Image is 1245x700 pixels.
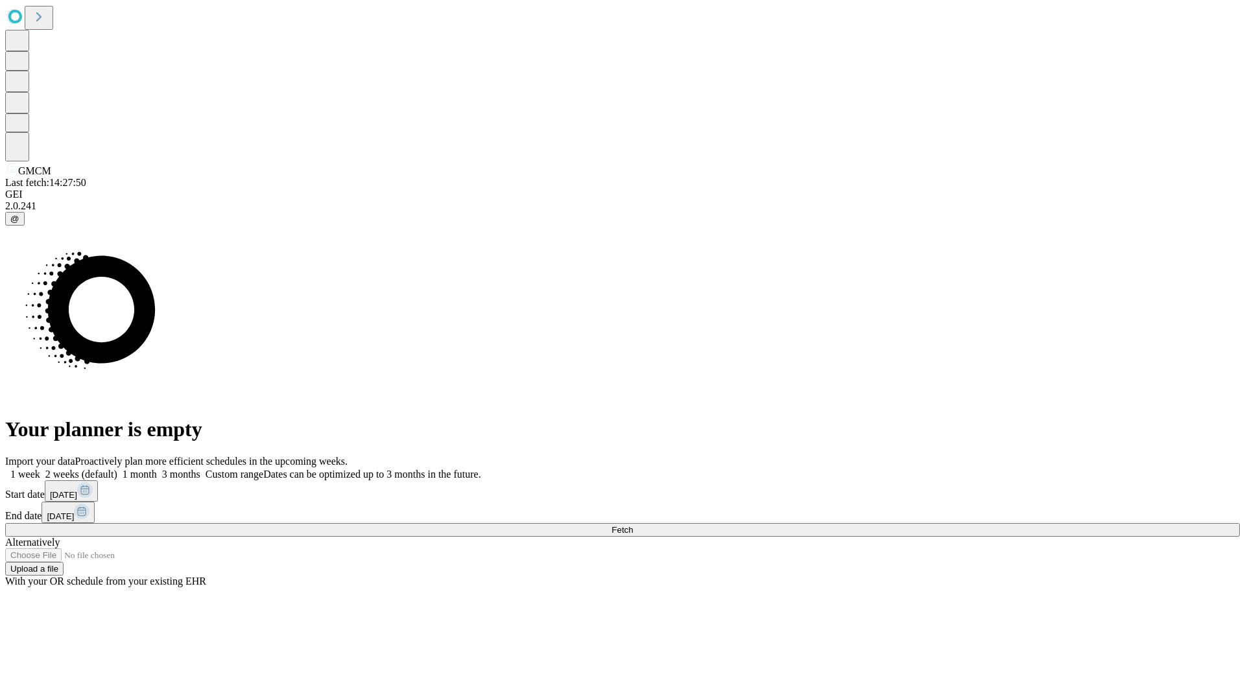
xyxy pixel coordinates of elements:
[206,469,263,480] span: Custom range
[10,214,19,224] span: @
[5,200,1240,212] div: 2.0.241
[123,469,157,480] span: 1 month
[5,456,75,467] span: Import your data
[5,189,1240,200] div: GEI
[5,562,64,576] button: Upload a file
[10,469,40,480] span: 1 week
[50,490,77,500] span: [DATE]
[18,165,51,176] span: GMCM
[45,469,117,480] span: 2 weeks (default)
[5,480,1240,502] div: Start date
[5,523,1240,537] button: Fetch
[45,480,98,502] button: [DATE]
[162,469,200,480] span: 3 months
[5,576,206,587] span: With your OR schedule from your existing EHR
[5,177,86,188] span: Last fetch: 14:27:50
[75,456,348,467] span: Proactively plan more efficient schedules in the upcoming weeks.
[611,525,633,535] span: Fetch
[41,502,95,523] button: [DATE]
[47,511,74,521] span: [DATE]
[5,502,1240,523] div: End date
[5,212,25,226] button: @
[5,417,1240,441] h1: Your planner is empty
[263,469,480,480] span: Dates can be optimized up to 3 months in the future.
[5,537,60,548] span: Alternatively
